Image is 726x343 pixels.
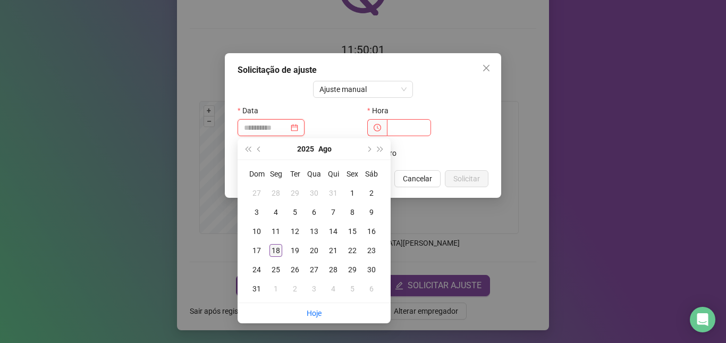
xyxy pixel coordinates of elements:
div: 25 [269,263,282,276]
th: Sex [343,164,362,183]
td: 2025-08-11 [266,222,285,241]
td: 2025-08-06 [305,203,324,222]
td: 2025-09-04 [324,279,343,298]
button: super-prev-year [242,138,254,160]
div: 28 [327,263,340,276]
td: 2025-07-29 [285,183,305,203]
td: 2025-08-09 [362,203,381,222]
th: Qua [305,164,324,183]
td: 2025-08-04 [266,203,285,222]
div: Open Intercom Messenger [690,307,715,332]
div: 4 [269,206,282,219]
div: 17 [250,244,263,257]
div: 15 [346,225,359,238]
div: 19 [289,244,301,257]
th: Seg [266,164,285,183]
div: 3 [250,206,263,219]
button: Solicitar [445,170,488,187]
td: 2025-09-05 [343,279,362,298]
a: Hoje [307,309,322,317]
div: 18 [269,244,282,257]
div: 4 [327,282,340,295]
td: 2025-08-02 [362,183,381,203]
div: Solicitação de ajuste [238,64,488,77]
div: 26 [289,263,301,276]
td: 2025-08-26 [285,260,305,279]
span: Ajuste manual [319,81,407,97]
div: 21 [327,244,340,257]
div: 12 [289,225,301,238]
th: Ter [285,164,305,183]
div: 27 [250,187,263,199]
div: 10 [250,225,263,238]
div: 24 [250,263,263,276]
td: 2025-07-30 [305,183,324,203]
td: 2025-08-19 [285,241,305,260]
div: 20 [308,244,320,257]
label: Data [238,102,265,119]
label: Hora [367,102,395,119]
div: 8 [346,206,359,219]
div: 6 [308,206,320,219]
td: 2025-08-22 [343,241,362,260]
td: 2025-09-06 [362,279,381,298]
span: close [482,64,491,72]
div: 2 [289,282,301,295]
td: 2025-07-27 [247,183,266,203]
div: 30 [365,263,378,276]
div: 9 [365,206,378,219]
button: next-year [362,138,374,160]
div: 31 [327,187,340,199]
div: 2 [365,187,378,199]
td: 2025-08-27 [305,260,324,279]
span: Cancelar [403,173,432,185]
div: 14 [327,225,340,238]
div: 11 [269,225,282,238]
th: Sáb [362,164,381,183]
div: 13 [308,225,320,238]
button: prev-year [254,138,265,160]
td: 2025-08-15 [343,222,362,241]
div: 7 [327,206,340,219]
td: 2025-08-03 [247,203,266,222]
td: 2025-08-16 [362,222,381,241]
div: 1 [269,282,282,295]
td: 2025-08-18 [266,241,285,260]
td: 2025-08-12 [285,222,305,241]
td: 2025-08-29 [343,260,362,279]
div: 22 [346,244,359,257]
td: 2025-07-31 [324,183,343,203]
div: 23 [365,244,378,257]
button: Cancelar [394,170,441,187]
td: 2025-09-03 [305,279,324,298]
div: 31 [250,282,263,295]
td: 2025-08-14 [324,222,343,241]
td: 2025-08-21 [324,241,343,260]
div: 30 [308,187,320,199]
td: 2025-08-01 [343,183,362,203]
div: 3 [308,282,320,295]
td: 2025-08-20 [305,241,324,260]
div: 5 [346,282,359,295]
span: clock-circle [374,124,381,131]
th: Qui [324,164,343,183]
div: 29 [346,263,359,276]
td: 2025-08-28 [324,260,343,279]
div: 28 [269,187,282,199]
td: 2025-08-13 [305,222,324,241]
td: 2025-08-25 [266,260,285,279]
td: 2025-08-30 [362,260,381,279]
div: 27 [308,263,320,276]
td: 2025-08-24 [247,260,266,279]
div: 1 [346,187,359,199]
td: 2025-07-28 [266,183,285,203]
td: 2025-08-10 [247,222,266,241]
button: super-next-year [375,138,386,160]
td: 2025-08-23 [362,241,381,260]
td: 2025-09-02 [285,279,305,298]
div: 5 [289,206,301,219]
div: 16 [365,225,378,238]
button: Close [478,60,495,77]
button: month panel [318,138,332,160]
th: Dom [247,164,266,183]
